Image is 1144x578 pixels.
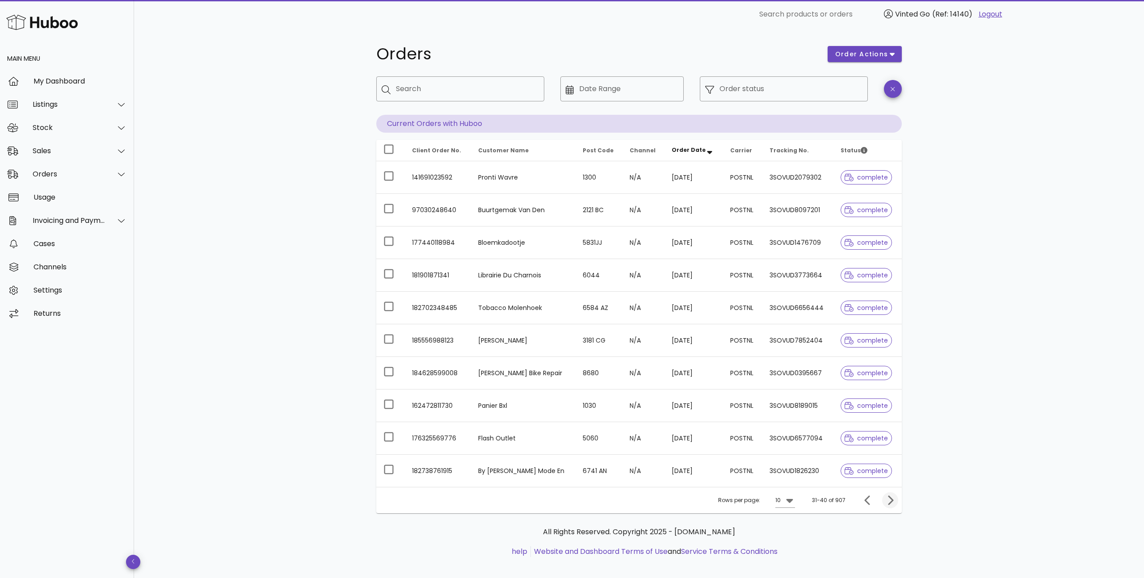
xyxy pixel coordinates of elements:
[672,146,706,154] span: Order Date
[665,259,723,292] td: [DATE]
[665,455,723,487] td: [DATE]
[471,140,576,161] th: Customer Name
[762,259,833,292] td: 3SOVUD3773664
[622,422,665,455] td: N/A
[762,161,833,194] td: 3SOVUD2079302
[405,455,471,487] td: 182738761915
[845,272,888,278] span: complete
[576,259,622,292] td: 6044
[576,390,622,422] td: 1030
[405,259,471,292] td: 181901871341
[405,292,471,324] td: 182702348485
[681,546,778,557] a: Service Terms & Conditions
[762,194,833,226] td: 3SOVUD8097201
[833,140,902,161] th: Status
[383,527,895,537] p: All Rights Reserved. Copyright 2025 - [DOMAIN_NAME]
[33,216,105,225] div: Invoicing and Payments
[630,147,656,154] span: Channel
[845,337,888,343] span: complete
[762,357,833,390] td: 3SOVUD0395667
[665,357,723,390] td: [DATE]
[932,9,972,19] span: (Ref: 14140)
[845,305,888,311] span: complete
[412,147,461,154] span: Client Order No.
[762,455,833,487] td: 3SOVUD1826230
[770,147,809,154] span: Tracking No.
[762,422,833,455] td: 3SOVUD6577094
[376,115,902,133] p: Current Orders with Huboo
[34,193,127,201] div: Usage
[405,161,471,194] td: 141691023592
[882,492,898,508] button: Next page
[405,140,471,161] th: Client Order No.
[471,455,576,487] td: By [PERSON_NAME] Mode En
[471,226,576,259] td: Bloemkadootje
[845,402,888,409] span: complete
[471,422,576,455] td: Flash Outlet
[845,435,888,441] span: complete
[622,292,665,324] td: N/A
[33,147,105,155] div: Sales
[723,292,762,324] td: POSTNL
[665,422,723,455] td: [DATE]
[718,487,795,513] div: Rows per page:
[723,390,762,422] td: POSTNL
[730,147,752,154] span: Carrier
[622,161,665,194] td: N/A
[471,259,576,292] td: Librairie Du Charnois
[405,357,471,390] td: 184628599008
[471,194,576,226] td: Buurtgemak Van Den
[665,390,723,422] td: [DATE]
[622,324,665,357] td: N/A
[812,496,845,504] div: 31-40 of 907
[576,455,622,487] td: 6741 AN
[665,140,723,161] th: Order Date: Sorted descending. Activate to remove sorting.
[405,324,471,357] td: 185556988123
[376,46,817,62] h1: Orders
[828,46,902,62] button: order actions
[723,324,762,357] td: POSTNL
[775,496,781,504] div: 10
[775,493,795,507] div: 10Rows per page:
[762,140,833,161] th: Tracking No.
[723,194,762,226] td: POSTNL
[6,13,78,32] img: Huboo Logo
[841,147,867,154] span: Status
[576,140,622,161] th: Post Code
[471,324,576,357] td: [PERSON_NAME]
[583,147,614,154] span: Post Code
[723,422,762,455] td: POSTNL
[622,390,665,422] td: N/A
[576,422,622,455] td: 5060
[895,9,930,19] span: Vinted Go
[471,292,576,324] td: Tobacco Molenhoek
[762,292,833,324] td: 3SOVUD6656444
[405,226,471,259] td: 177440118984
[34,77,127,85] div: My Dashboard
[665,226,723,259] td: [DATE]
[622,140,665,161] th: Channel
[33,100,105,109] div: Listings
[622,357,665,390] td: N/A
[471,161,576,194] td: Pronti Wavre
[33,123,105,132] div: Stock
[762,226,833,259] td: 3SOVUD1476709
[34,239,127,248] div: Cases
[845,468,888,474] span: complete
[845,174,888,180] span: complete
[845,239,888,246] span: complete
[534,546,668,557] a: Website and Dashboard Terms of Use
[762,390,833,422] td: 3SOVUD8189015
[512,546,527,557] a: help
[576,324,622,357] td: 3181 CG
[723,161,762,194] td: POSTNL
[665,324,723,357] td: [DATE]
[34,286,127,294] div: Settings
[665,194,723,226] td: [DATE]
[531,546,778,557] li: and
[622,259,665,292] td: N/A
[723,259,762,292] td: POSTNL
[471,357,576,390] td: [PERSON_NAME] Bike Repair
[576,161,622,194] td: 1300
[576,194,622,226] td: 2121 BC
